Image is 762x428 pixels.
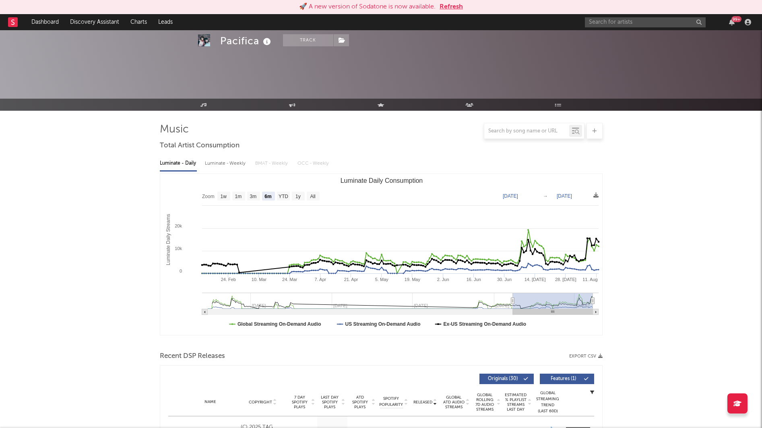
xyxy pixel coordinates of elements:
[179,269,182,273] text: 0
[543,193,548,199] text: →
[299,2,436,12] div: 🚀 A new version of Sodatone is now available.
[555,277,576,282] text: 28. [DATE]
[125,14,153,30] a: Charts
[314,277,326,282] text: 7. Apr
[165,214,171,265] text: Luminate Daily Streams
[250,194,256,199] text: 3m
[251,277,266,282] text: 10. Mar
[540,374,594,384] button: Features(1)
[344,277,358,282] text: 21. Apr
[264,194,271,199] text: 6m
[184,399,237,405] div: Name
[443,395,465,409] span: Global ATD Audio Streams
[585,17,706,27] input: Search for artists
[524,277,545,282] text: 14. [DATE]
[160,157,197,170] div: Luminate - Daily
[319,395,341,409] span: Last Day Spotify Plays
[220,194,227,199] text: 1w
[569,354,603,359] button: Export CSV
[375,277,388,282] text: 5. May
[479,374,534,384] button: Originals(30)
[64,14,125,30] a: Discovery Assistant
[731,16,741,22] div: 99 +
[440,2,463,12] button: Refresh
[278,194,288,199] text: YTD
[220,34,273,48] div: Pacifica
[237,321,321,327] text: Global Streaming On-Demand Audio
[160,174,603,335] svg: Luminate Daily Consumption
[545,376,582,381] span: Features ( 1 )
[235,194,242,199] text: 1m
[249,400,272,405] span: Copyright
[340,177,423,184] text: Luminate Daily Consumption
[175,246,182,251] text: 10k
[505,393,527,412] span: Estimated % Playlist Streams Last Day
[26,14,64,30] a: Dashboard
[466,277,481,282] text: 16. Jun
[289,395,310,409] span: 7 Day Spotify Plays
[202,194,215,199] text: Zoom
[295,194,301,199] text: 1y
[497,277,511,282] text: 30. Jun
[175,223,182,228] text: 20k
[485,376,522,381] span: Originals ( 30 )
[413,400,432,405] span: Released
[153,14,178,30] a: Leads
[310,194,315,199] text: All
[557,193,572,199] text: [DATE]
[160,141,240,151] span: Total Artist Consumption
[503,193,518,199] text: [DATE]
[437,277,449,282] text: 2. Jun
[160,351,225,361] span: Recent DSP Releases
[349,395,371,409] span: ATD Spotify Plays
[582,277,597,282] text: 11. Aug
[536,390,560,414] div: Global Streaming Trend (Last 60D)
[404,277,420,282] text: 19. May
[221,277,235,282] text: 24. Feb
[484,128,569,134] input: Search by song name or URL
[443,321,526,327] text: Ex-US Streaming On-Demand Audio
[729,19,735,25] button: 99+
[379,396,403,408] span: Spotify Popularity
[345,321,420,327] text: US Streaming On-Demand Audio
[283,34,333,46] button: Track
[205,157,247,170] div: Luminate - Weekly
[282,277,297,282] text: 24. Mar
[474,393,496,412] span: Global Rolling 7D Audio Streams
